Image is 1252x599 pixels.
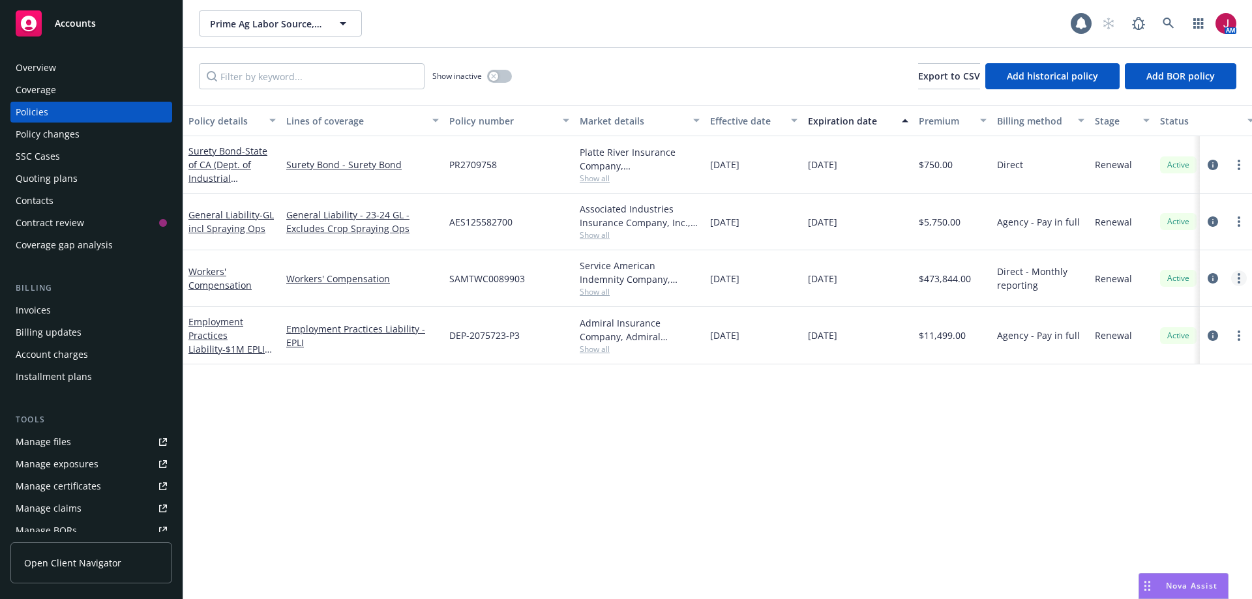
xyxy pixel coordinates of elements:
[710,114,783,128] div: Effective date
[803,105,914,136] button: Expiration date
[808,215,837,229] span: [DATE]
[432,70,482,81] span: Show inactive
[997,215,1080,229] span: Agency - Pay in full
[16,498,82,519] div: Manage claims
[574,105,705,136] button: Market details
[919,272,971,285] span: $473,844.00
[710,215,739,229] span: [DATE]
[1185,10,1212,37] a: Switch app
[580,173,700,184] span: Show all
[580,286,700,297] span: Show all
[449,215,513,229] span: AES125582700
[580,229,700,241] span: Show all
[210,17,323,31] span: Prime Ag Labor Source, Inc.
[16,57,56,78] div: Overview
[188,114,261,128] div: Policy details
[16,235,113,256] div: Coverage gap analysis
[10,57,172,78] a: Overview
[281,105,444,136] button: Lines of coverage
[1165,272,1191,284] span: Active
[16,124,80,145] div: Policy changes
[16,190,53,211] div: Contacts
[1139,574,1155,598] div: Drag to move
[808,114,894,128] div: Expiration date
[985,63,1120,89] button: Add historical policy
[1166,580,1217,591] span: Nova Assist
[1146,70,1215,82] span: Add BOR policy
[997,158,1023,171] span: Direct
[918,70,980,82] span: Export to CSV
[1231,157,1247,173] a: more
[919,329,966,342] span: $11,499.00
[449,272,525,285] span: SAMTWC0089903
[10,212,172,233] a: Contract review
[286,322,439,349] a: Employment Practices Liability - EPLI
[199,63,425,89] input: Filter by keyword...
[10,520,172,541] a: Manage BORs
[10,80,172,100] a: Coverage
[1160,114,1240,128] div: Status
[10,282,172,295] div: Billing
[1139,573,1229,599] button: Nova Assist
[710,329,739,342] span: [DATE]
[188,209,274,235] a: General Liability
[580,145,700,173] div: Platte River Insurance Company, [GEOGRAPHIC_DATA] (Berkshire Hathaway), Amwins
[1095,329,1132,342] span: Renewal
[16,146,60,167] div: SSC Cases
[1095,272,1132,285] span: Renewal
[1215,13,1236,34] img: photo
[919,158,953,171] span: $750.00
[16,344,88,365] div: Account charges
[919,114,972,128] div: Premium
[10,498,172,519] a: Manage claims
[10,413,172,426] div: Tools
[710,158,739,171] span: [DATE]
[1155,10,1182,37] a: Search
[286,272,439,285] a: Workers' Compensation
[997,329,1080,342] span: Agency - Pay in full
[16,80,56,100] div: Coverage
[914,105,992,136] button: Premium
[188,343,272,369] span: - $1M EPLI w/3rd Party Only
[10,366,172,387] a: Installment plans
[1231,214,1247,229] a: more
[286,158,439,171] a: Surety Bond - Surety Bond
[808,272,837,285] span: [DATE]
[1007,70,1098,82] span: Add historical policy
[10,102,172,123] a: Policies
[188,145,267,226] a: Surety Bond
[705,105,803,136] button: Effective date
[1205,328,1221,343] a: circleInformation
[16,300,51,321] div: Invoices
[1205,157,1221,173] a: circleInformation
[580,114,685,128] div: Market details
[24,556,121,570] span: Open Client Navigator
[16,212,84,233] div: Contract review
[10,124,172,145] a: Policy changes
[10,344,172,365] a: Account charges
[16,322,82,343] div: Billing updates
[444,105,574,136] button: Policy number
[1205,270,1221,286] a: circleInformation
[10,190,172,211] a: Contacts
[10,454,172,475] span: Manage exposures
[10,322,172,343] a: Billing updates
[16,520,77,541] div: Manage BORs
[199,10,362,37] button: Prime Ag Labor Source, Inc.
[919,215,961,229] span: $5,750.00
[1165,159,1191,171] span: Active
[10,5,172,42] a: Accounts
[580,259,700,286] div: Service American Indemnity Company, Service American Indemnity Company, Method Insurance
[580,343,700,355] span: Show all
[286,208,439,235] a: General Liability - 23-24 GL - Excludes Crop Spraying Ops
[10,476,172,497] a: Manage certificates
[1165,330,1191,342] span: Active
[10,300,172,321] a: Invoices
[16,476,101,497] div: Manage certificates
[183,105,281,136] button: Policy details
[1095,158,1132,171] span: Renewal
[808,158,837,171] span: [DATE]
[997,114,1070,128] div: Billing method
[55,18,96,29] span: Accounts
[1231,270,1247,286] a: more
